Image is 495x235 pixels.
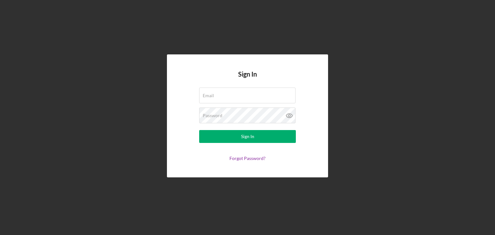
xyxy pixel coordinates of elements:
label: Password [203,113,222,118]
label: Email [203,93,214,98]
button: Sign In [199,130,296,143]
h4: Sign In [238,70,257,88]
div: Sign In [241,130,254,143]
a: Forgot Password? [229,155,266,161]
